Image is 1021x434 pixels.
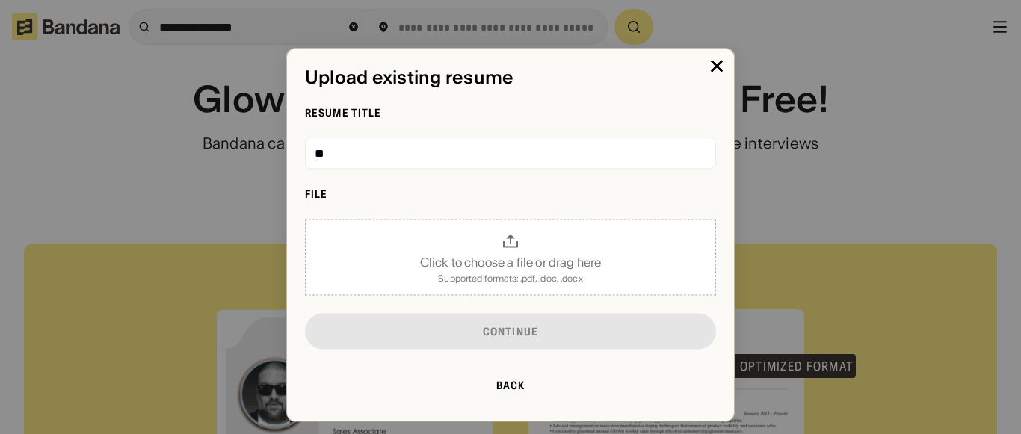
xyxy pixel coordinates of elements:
div: Resume Title [305,106,716,120]
div: Continue [483,326,538,336]
div: Back [496,379,525,390]
div: File [305,187,716,201]
div: Upload existing resume [305,66,716,88]
div: Click to choose a file or drag here [420,255,602,267]
div: Supported formats: .pdf, .doc, .docx [438,273,582,282]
